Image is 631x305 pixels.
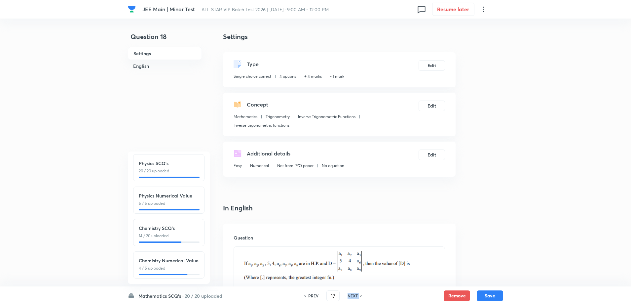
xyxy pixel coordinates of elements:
[139,233,199,239] p: 14 / 20 uploaded
[223,203,456,213] h4: In English
[477,290,503,301] button: Save
[234,73,271,79] p: Single choice correct
[234,114,257,120] p: Mathematics
[234,234,445,241] h6: Question
[419,60,445,71] button: Edit
[277,163,314,169] p: Not from PYQ paper
[128,5,137,13] a: Company Logo
[239,251,440,280] img: 24-09-25-07:16:03-AM
[348,293,358,299] h6: NEXT
[128,5,136,13] img: Company Logo
[128,47,202,60] h6: Settings
[304,73,322,79] p: + 4 marks
[234,60,241,68] img: questionType.svg
[128,32,202,47] h4: Question 18
[139,200,199,206] p: 5 / 5 uploaded
[138,292,184,299] h6: Mathematics SCQ's ·
[322,163,344,169] p: No equation
[247,60,259,68] h5: Type
[247,150,290,157] h5: Additional details
[419,101,445,111] button: Edit
[330,73,344,79] p: - 1 mark
[279,73,296,79] p: 4 options
[234,101,241,109] img: questionConcept.svg
[298,114,355,120] p: Inverse Trigonometric Functions
[444,290,470,301] button: Remove
[185,292,222,299] h6: 20 / 20 uploaded
[247,101,268,109] h5: Concept
[139,265,199,271] p: 4 / 5 uploaded
[234,163,242,169] p: Easy
[234,150,241,157] img: questionDetails.svg
[128,60,202,72] h6: English
[234,122,289,128] p: Inverse trigonometric functions
[139,160,199,167] h6: Physics SCQ's
[266,114,290,120] p: Trigonometry
[419,150,445,160] button: Edit
[139,168,199,174] p: 20 / 20 uploaded
[308,293,318,299] h6: PREV
[139,192,199,199] h6: Physics Numerical Value
[432,3,474,16] button: Resume later
[139,257,199,264] h6: Chemistry Numerical Value
[223,32,456,42] h4: Settings
[250,163,269,169] p: Numerical
[139,225,199,232] h6: Chemistry SCQ's
[202,6,329,13] span: ALL STAR VIP Batch Test 2026 | [DATE] · 9:00 AM - 12:00 PM
[142,6,195,13] span: JEE Main | Minor Test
